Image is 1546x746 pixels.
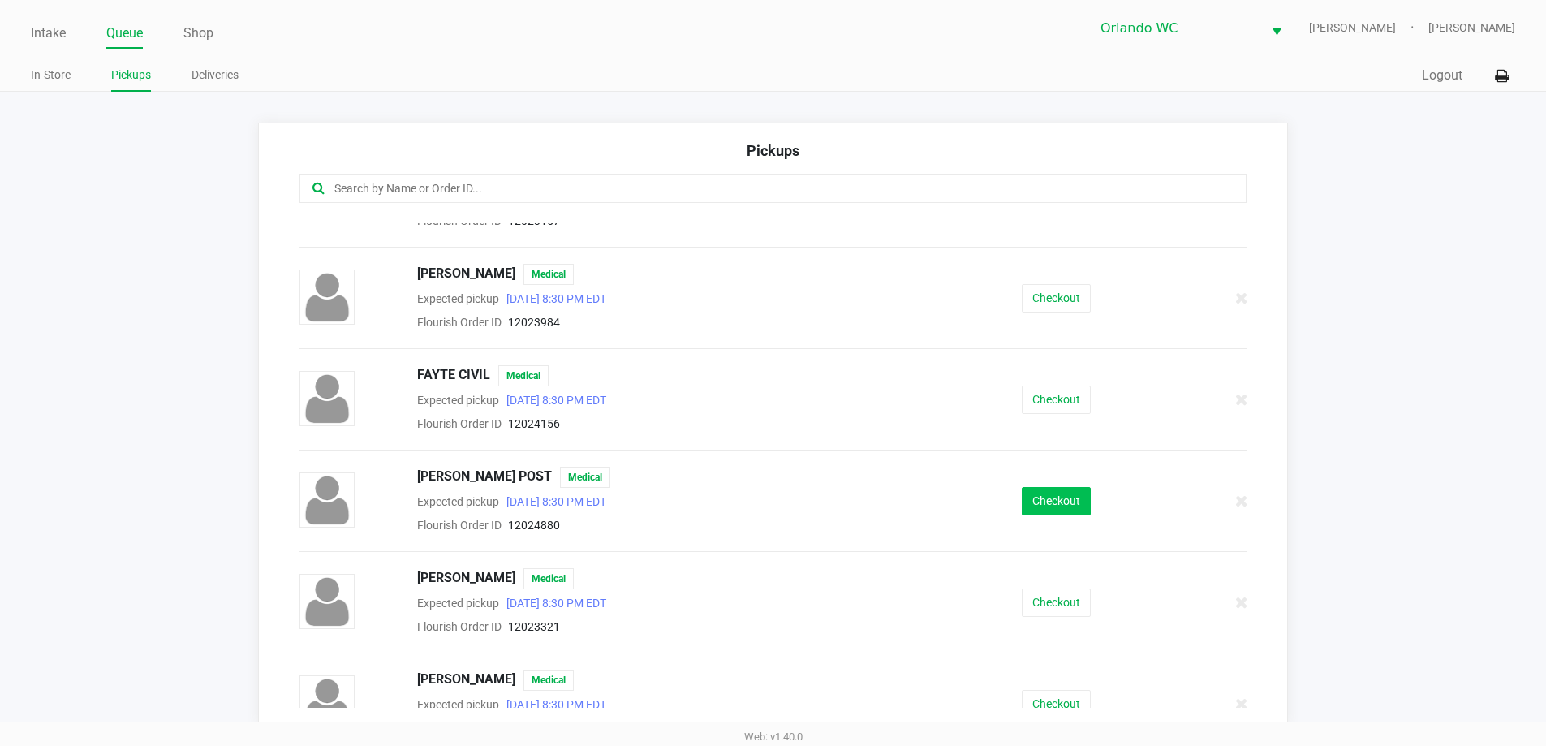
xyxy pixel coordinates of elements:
span: [DATE] 8:30 PM EDT [499,292,606,305]
span: Flourish Order ID [417,316,502,329]
span: Expected pickup [417,597,499,610]
button: Logout [1422,66,1462,85]
span: Expected pickup [417,495,499,508]
span: Expected pickup [417,292,499,305]
span: Flourish Order ID [417,417,502,430]
span: Pickups [747,142,799,159]
a: Deliveries [192,65,239,85]
span: [DATE] 8:30 PM EDT [499,597,606,610]
span: Medical [523,568,574,589]
span: Medical [523,670,574,691]
span: Medical [523,264,574,285]
a: In-Store [31,65,71,85]
span: Medical [498,365,549,386]
button: Checkout [1022,690,1091,718]
input: Search by Name or Order ID... [333,179,1162,198]
span: Medical [560,467,610,488]
span: [PERSON_NAME] [417,568,515,589]
a: Intake [31,22,66,45]
span: [PERSON_NAME] [1309,19,1428,37]
span: [DATE] 8:30 PM EDT [499,698,606,711]
span: [PERSON_NAME] [1428,19,1515,37]
a: Queue [106,22,143,45]
span: FAYTE CIVIL [417,365,490,386]
button: Checkout [1022,386,1091,414]
button: Checkout [1022,284,1091,313]
button: Select [1261,9,1292,47]
span: [DATE] 8:30 PM EDT [499,394,606,407]
a: Shop [183,22,213,45]
span: 12023321 [508,620,560,633]
span: Expected pickup [417,394,499,407]
span: Expected pickup [417,698,499,711]
span: [PERSON_NAME] [417,670,515,691]
span: [DATE] 8:30 PM EDT [499,495,606,508]
span: Flourish Order ID [417,620,502,633]
span: Flourish Order ID [417,519,502,532]
span: [PERSON_NAME] POST [417,467,552,488]
span: Web: v1.40.0 [744,731,803,743]
button: Checkout [1022,487,1091,515]
button: Checkout [1022,589,1091,617]
span: [PERSON_NAME] [417,264,515,285]
span: 12024880 [508,519,560,532]
span: 12024156 [508,417,560,430]
span: 12023984 [508,316,560,329]
span: Orlando WC [1100,19,1251,38]
a: Pickups [111,65,151,85]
